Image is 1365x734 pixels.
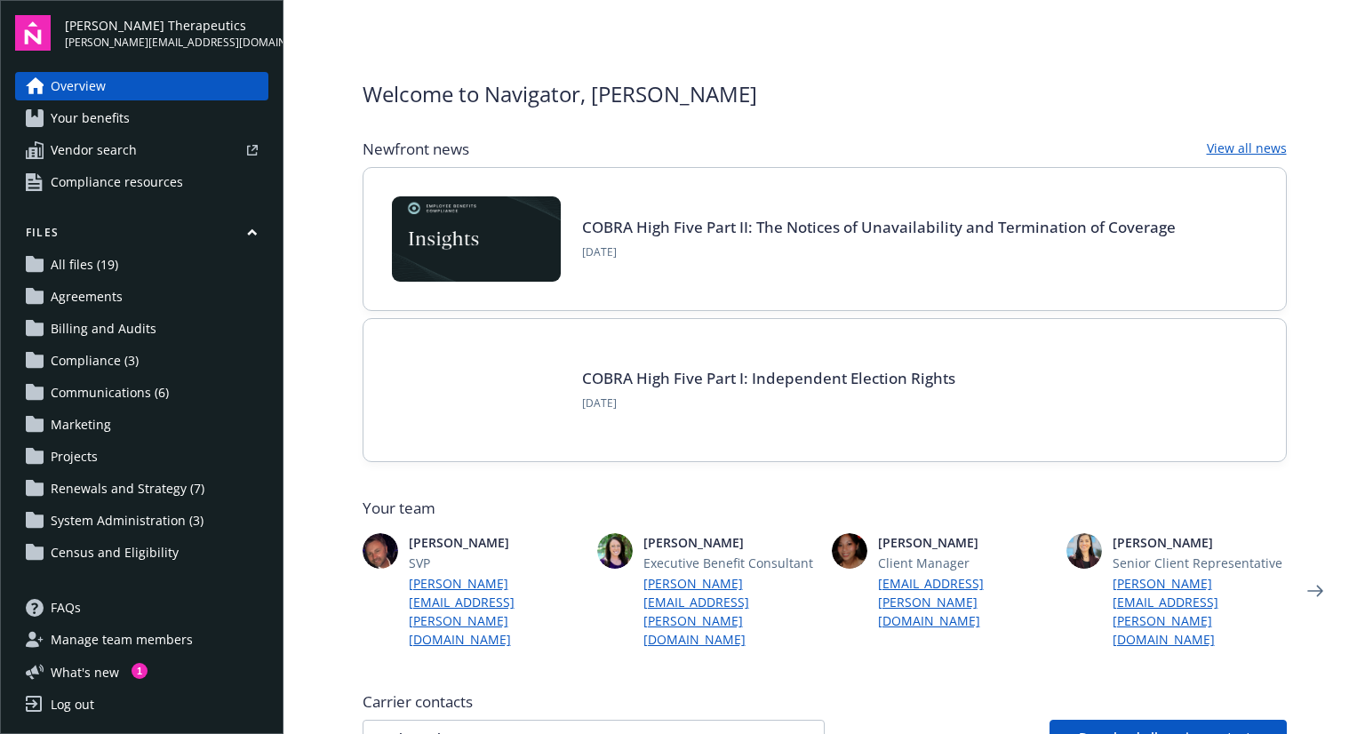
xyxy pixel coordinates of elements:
[51,507,204,535] span: System Administration (3)
[51,168,183,196] span: Compliance resources
[15,443,268,471] a: Projects
[409,574,583,649] a: [PERSON_NAME][EMAIL_ADDRESS][PERSON_NAME][DOMAIN_NAME]
[15,594,268,622] a: FAQs
[1113,554,1287,572] span: Senior Client Representative
[51,347,139,375] span: Compliance (3)
[1113,533,1287,552] span: [PERSON_NAME]
[597,533,633,569] img: photo
[392,347,561,433] img: BLOG-Card Image - Compliance - COBRA High Five Pt 1 07-18-25.jpg
[15,663,148,682] button: What's new1
[51,315,156,343] span: Billing and Audits
[15,15,51,51] img: navigator-logo.svg
[15,251,268,279] a: All files (19)
[15,626,268,654] a: Manage team members
[363,533,398,569] img: photo
[363,78,757,110] span: Welcome to Navigator , [PERSON_NAME]
[643,554,818,572] span: Executive Benefit Consultant
[51,379,169,407] span: Communications (6)
[878,533,1052,552] span: [PERSON_NAME]
[65,35,268,51] span: [PERSON_NAME][EMAIL_ADDRESS][DOMAIN_NAME]
[51,104,130,132] span: Your benefits
[878,574,1052,630] a: [EMAIL_ADDRESS][PERSON_NAME][DOMAIN_NAME]
[15,72,268,100] a: Overview
[51,690,94,719] div: Log out
[15,539,268,567] a: Census and Eligibility
[15,347,268,375] a: Compliance (3)
[51,539,179,567] span: Census and Eligibility
[15,379,268,407] a: Communications (6)
[1207,139,1287,160] a: View all news
[1113,574,1287,649] a: [PERSON_NAME][EMAIL_ADDRESS][PERSON_NAME][DOMAIN_NAME]
[582,217,1176,237] a: COBRA High Five Part II: The Notices of Unavailability and Termination of Coverage
[51,594,81,622] span: FAQs
[582,244,1176,260] span: [DATE]
[1301,577,1329,605] a: Next
[582,368,955,388] a: COBRA High Five Part I: Independent Election Rights
[51,283,123,311] span: Agreements
[832,533,867,569] img: photo
[409,554,583,572] span: SVP
[363,498,1287,519] span: Your team
[65,15,268,51] button: [PERSON_NAME] Therapeutics[PERSON_NAME][EMAIL_ADDRESS][DOMAIN_NAME]
[15,315,268,343] a: Billing and Audits
[51,411,111,439] span: Marketing
[51,626,193,654] span: Manage team members
[363,691,1287,713] span: Carrier contacts
[643,533,818,552] span: [PERSON_NAME]
[878,554,1052,572] span: Client Manager
[1066,533,1102,569] img: photo
[15,104,268,132] a: Your benefits
[363,139,469,160] span: Newfront news
[15,136,268,164] a: Vendor search
[51,251,118,279] span: All files (19)
[15,283,268,311] a: Agreements
[15,225,268,247] button: Files
[132,663,148,679] div: 1
[51,72,106,100] span: Overview
[392,196,561,282] img: Card Image - EB Compliance Insights.png
[409,533,583,552] span: [PERSON_NAME]
[65,16,268,35] span: [PERSON_NAME] Therapeutics
[643,574,818,649] a: [PERSON_NAME][EMAIL_ADDRESS][PERSON_NAME][DOMAIN_NAME]
[51,663,119,682] span: What ' s new
[15,168,268,196] a: Compliance resources
[51,136,137,164] span: Vendor search
[51,443,98,471] span: Projects
[15,507,268,535] a: System Administration (3)
[582,395,955,411] span: [DATE]
[15,475,268,503] a: Renewals and Strategy (7)
[15,411,268,439] a: Marketing
[51,475,204,503] span: Renewals and Strategy (7)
